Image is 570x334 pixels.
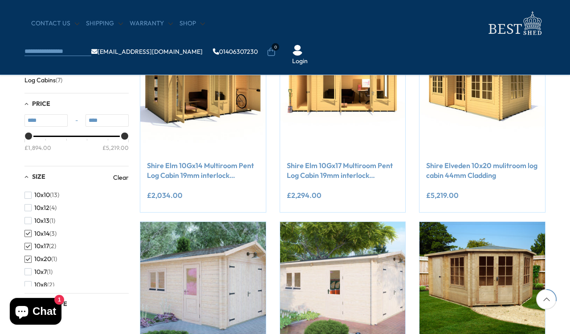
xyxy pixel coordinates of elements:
[102,144,129,152] div: £5,219.00
[24,240,56,253] button: 10x17
[483,9,546,38] img: logo
[147,192,183,199] ins: £2,034.00
[47,281,54,289] span: (2)
[32,173,45,181] span: Size
[24,76,56,84] span: Log Cabins
[419,28,545,154] img: Shire Elveden 10x20 mulitroom log cabin 44mm Cladding - Best Shed
[24,144,51,152] div: £1,894.00
[140,28,266,154] img: Shire Elm 10Gx14 Multiroom Pent Log Cabin 19mm interlock Cladding - Best Shed
[147,161,259,181] a: Shire Elm 10Gx14 Multiroom Pent Log Cabin 19mm interlock Cladding
[426,192,459,199] ins: £5,219.00
[68,116,85,125] span: -
[179,19,205,28] a: Shop
[32,100,50,108] span: Price
[49,217,55,225] span: (1)
[49,204,57,212] span: (4)
[292,57,308,66] a: Login
[24,253,57,266] button: 10x20
[34,217,49,225] span: 10x13
[34,281,47,289] span: 10x8
[34,191,50,199] span: 10x10
[49,242,56,250] span: (2)
[34,268,47,276] span: 10x7
[24,227,57,240] button: 10x14
[24,266,53,278] button: 10x7
[50,191,59,199] span: (13)
[86,19,123,28] a: Shipping
[56,76,62,84] span: (7)
[280,28,406,154] img: Shire Elm 10Gx17 Multiroom Pent Log Cabin 19mm interlock Cladding - Best Shed
[47,268,53,276] span: (1)
[24,201,57,214] button: 10x12
[292,45,303,56] img: User Icon
[51,255,57,263] span: (1)
[34,255,51,263] span: 10x20
[24,214,55,227] button: 10x13
[213,48,258,55] a: 01406307230
[130,19,173,28] a: Warranty
[91,48,203,55] a: [EMAIL_ADDRESS][DOMAIN_NAME]
[287,192,322,199] ins: £2,294.00
[34,230,49,237] span: 10x14
[272,43,279,51] span: 0
[24,136,129,159] div: Price
[24,189,59,201] button: 10x10
[31,19,79,28] a: CONTACT US
[24,114,68,127] input: Min value
[287,161,399,181] a: Shire Elm 10Gx17 Multiroom Pent Log Cabin 19mm interlock Cladding
[426,161,538,181] a: Shire Elveden 10x20 mulitroom log cabin 44mm Cladding
[49,230,57,237] span: (3)
[34,242,49,250] span: 10x17
[24,278,54,291] button: 10x8
[7,298,64,327] inbox-online-store-chat: Shopify online store chat
[113,173,129,182] a: Clear
[267,48,276,56] a: 0
[24,74,62,87] button: Log Cabins (7)
[85,114,129,127] input: Max value
[34,204,49,212] span: 10x12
